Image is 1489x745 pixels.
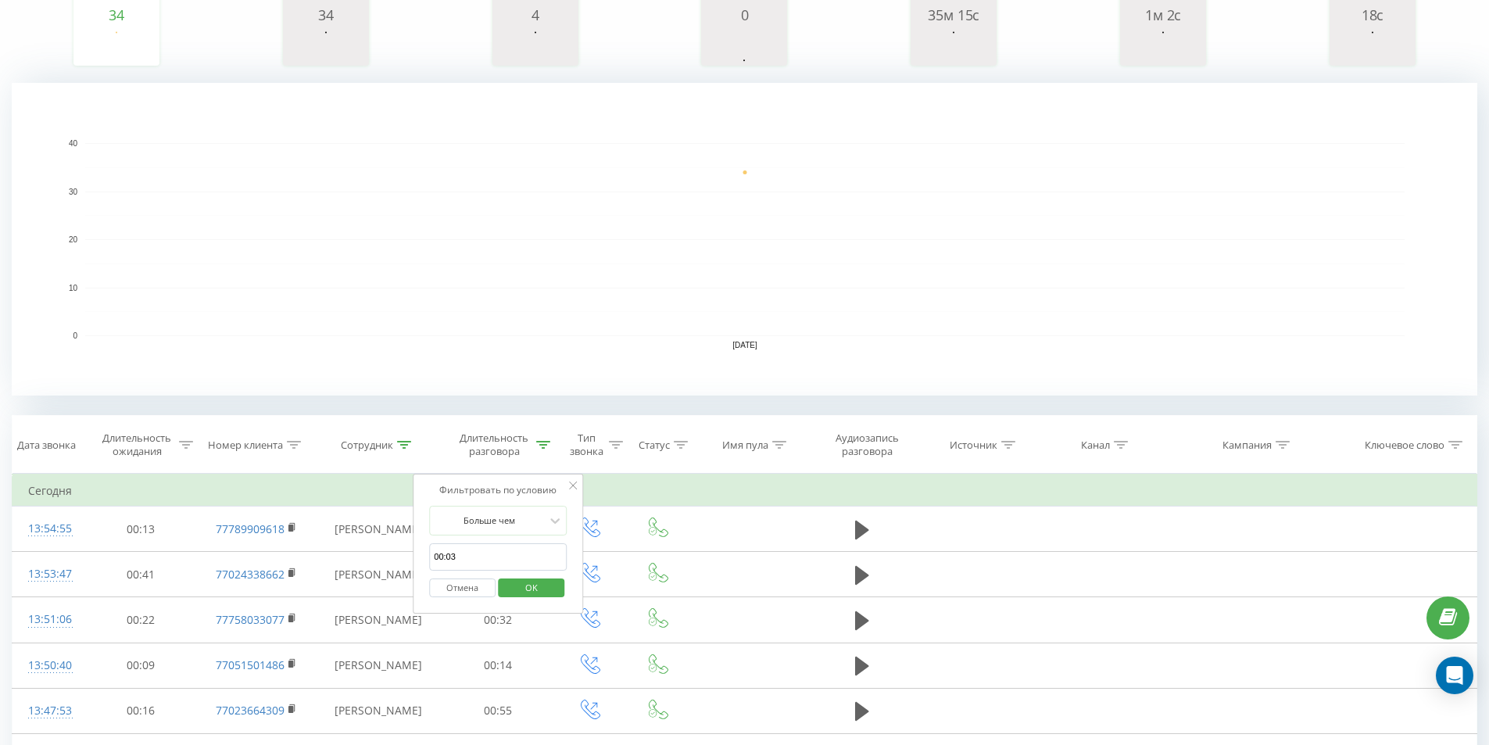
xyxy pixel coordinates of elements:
input: 00:00 [429,543,567,571]
a: 77051501486 [216,657,285,672]
svg: A chart. [12,83,1477,396]
td: 00:55 [442,688,555,733]
div: 13:53:47 [28,559,69,589]
span: OK [510,575,553,600]
a: 77758033077 [216,612,285,627]
div: 13:51:06 [28,604,69,635]
text: [DATE] [732,341,757,349]
button: OK [498,578,564,598]
td: Сегодня [13,475,1477,507]
td: 00:14 [442,643,555,688]
text: 30 [69,188,78,196]
div: Open Intercom Messenger [1436,657,1473,694]
div: Статус [639,439,670,452]
a: 77789909618 [216,521,285,536]
div: Канал [1081,439,1110,452]
svg: A chart. [77,23,156,70]
div: 34 [77,7,156,23]
text: 20 [69,235,78,244]
button: Отмена [429,578,496,598]
td: 00:13 [84,507,198,552]
div: Фильтровать по условию [429,482,567,498]
div: 13:50:40 [28,650,69,681]
svg: A chart. [1333,23,1412,70]
div: Тип звонка [568,432,605,458]
div: Длительность разговора [456,432,533,458]
div: Длительность ожидания [98,432,176,458]
a: 77024338662 [216,567,285,582]
div: 13:54:55 [28,514,69,544]
td: [PERSON_NAME] [315,552,442,597]
div: Ключевое слово [1365,439,1444,452]
div: Аудиозапись разговора [821,432,912,458]
div: Кампания [1222,439,1272,452]
text: 40 [69,139,78,148]
div: Сотрудник [341,439,393,452]
td: 00:41 [84,552,198,597]
div: Номер клиента [208,439,283,452]
td: 00:09 [84,643,198,688]
div: Источник [950,439,997,452]
td: 00:22 [84,597,198,643]
td: [PERSON_NAME] [315,507,442,552]
td: [PERSON_NAME] [315,643,442,688]
td: 00:32 [442,597,555,643]
svg: A chart. [496,23,574,70]
text: 0 [73,331,77,340]
div: 35м 15с [915,7,993,23]
td: [PERSON_NAME] [315,688,442,733]
div: Имя пула [722,439,768,452]
svg: A chart. [1124,23,1202,70]
svg: A chart. [915,23,993,70]
div: 13:47:53 [28,696,69,726]
td: 00:16 [84,688,198,733]
a: 77023664309 [216,703,285,718]
div: 0 [705,7,783,23]
div: Дата звонка [17,439,76,452]
div: 4 [496,7,574,23]
svg: A chart. [705,23,783,70]
svg: A chart. [287,23,365,70]
div: 1м 2с [1124,7,1202,23]
div: 18с [1333,7,1412,23]
td: [PERSON_NAME] [315,597,442,643]
div: 34 [287,7,365,23]
text: 10 [69,284,78,292]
